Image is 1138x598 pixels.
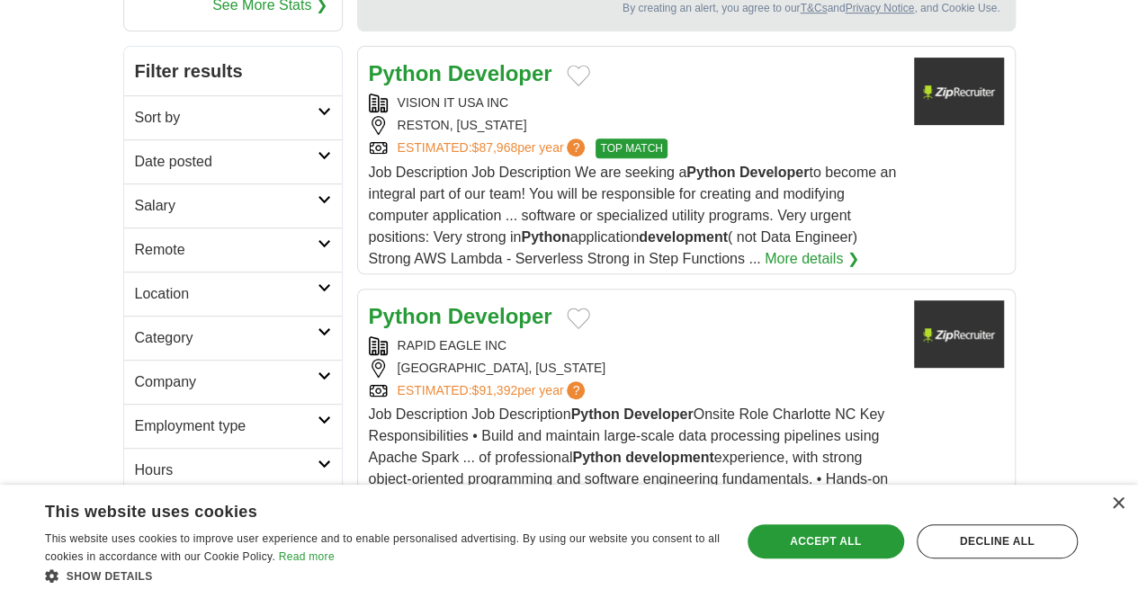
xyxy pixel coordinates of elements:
strong: development [625,450,714,465]
a: More details ❯ [765,248,859,270]
strong: Python [369,304,442,328]
strong: Python [572,450,621,465]
h2: Salary [135,195,318,217]
a: Privacy Notice [845,2,914,14]
h2: Hours [135,460,318,481]
span: Show details [67,570,153,583]
h2: Sort by [135,107,318,129]
h2: Employment type [135,415,318,437]
strong: Python [521,229,569,245]
span: This website uses cookies to improve user experience and to enable personalised advertising. By u... [45,532,720,563]
strong: Python [369,61,442,85]
a: Python Developer [369,304,552,328]
button: Add to favorite jobs [567,308,590,329]
div: [GEOGRAPHIC_DATA], [US_STATE] [369,359,900,378]
a: Read more, opens a new window [279,550,335,563]
h2: Date posted [135,151,318,173]
div: This website uses cookies [45,495,676,522]
a: Company [124,360,342,404]
div: Close [1111,497,1125,511]
span: TOP MATCH [596,138,667,158]
div: Accept all [748,524,904,558]
a: Hours [124,448,342,492]
h2: Filter results [124,47,342,95]
h2: Company [135,371,318,393]
a: Category [124,316,342,360]
span: Job Description Job Description We are seeking a to become an integral part of our team! You will... [369,165,897,266]
a: Sort by [124,95,342,139]
strong: development [639,229,728,245]
strong: Developer [623,406,693,422]
span: ? [567,381,585,399]
strong: Developer [448,304,552,328]
h2: Remote [135,239,318,261]
div: Show details [45,567,721,585]
span: Job Description Job Description Onsite Role Charlotte NC Key Responsibilities • Build and maintai... [369,406,889,508]
a: Employment type [124,404,342,448]
a: Date posted [124,139,342,183]
span: $87,968 [471,140,517,155]
strong: Developer [739,165,809,180]
img: Company logo [914,58,1004,125]
a: Salary [124,183,342,228]
a: Location [124,272,342,316]
strong: Python [686,165,735,180]
div: VISION IT USA INC [369,94,900,112]
a: ESTIMATED:$91,392per year? [398,381,589,400]
span: $91,392 [471,383,517,397]
span: ? [567,138,585,156]
h2: Category [135,327,318,349]
h2: Location [135,283,318,305]
img: Company logo [914,300,1004,368]
a: ESTIMATED:$87,968per year? [398,138,589,158]
div: RESTON, [US_STATE] [369,116,900,135]
a: Python Developer [369,61,552,85]
a: Remote [124,228,342,272]
button: Add to favorite jobs [567,65,590,86]
div: RAPID EAGLE INC [369,336,900,355]
strong: Developer [448,61,552,85]
a: T&Cs [800,2,827,14]
div: Decline all [917,524,1078,558]
strong: Python [571,406,620,422]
